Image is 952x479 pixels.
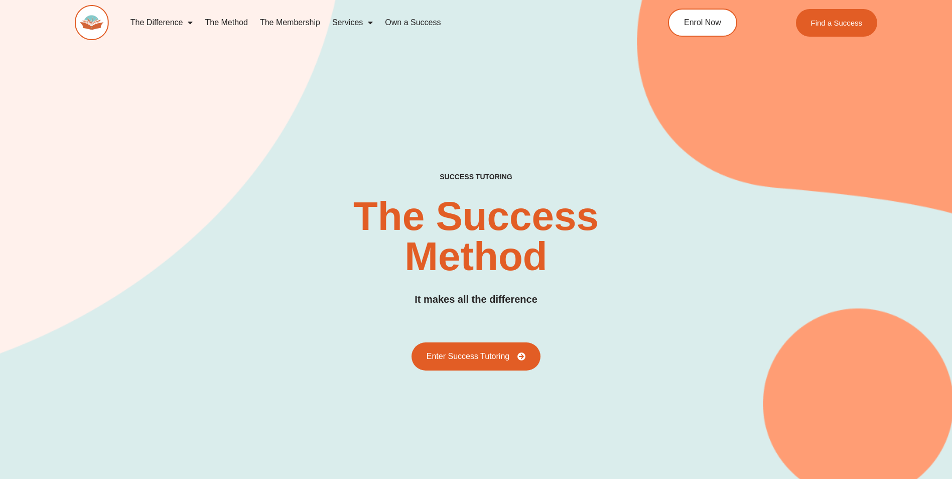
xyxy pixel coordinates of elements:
[796,9,878,37] a: Find a Success
[295,196,658,277] h2: The Success Method
[124,11,199,34] a: The Difference
[199,11,253,34] a: The Method
[811,19,863,27] span: Find a Success
[254,11,326,34] a: The Membership
[124,11,622,34] nav: Menu
[379,11,447,34] a: Own a Success
[668,9,737,37] a: Enrol Now
[427,352,509,361] span: Enter Success Tutoring
[684,19,721,27] span: Enrol Now
[412,342,540,371] a: Enter Success Tutoring
[357,173,595,181] h4: SUCCESS TUTORING​
[326,11,379,34] a: Services
[415,292,537,307] h3: It makes all the difference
